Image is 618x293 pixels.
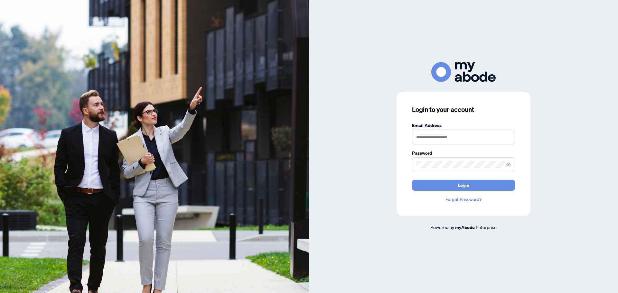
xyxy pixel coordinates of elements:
[458,180,469,190] span: Login
[476,224,497,230] span: Enterprise
[412,122,515,129] label: Email Address
[455,224,475,231] a: myAbode
[431,62,496,82] img: ma-logo
[412,150,515,157] label: Password
[412,105,515,114] h3: Login to your account
[430,224,454,230] span: Powered by
[412,196,515,203] a: Forgot Password?
[412,180,515,191] button: Login
[506,162,511,167] span: eye-invisible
